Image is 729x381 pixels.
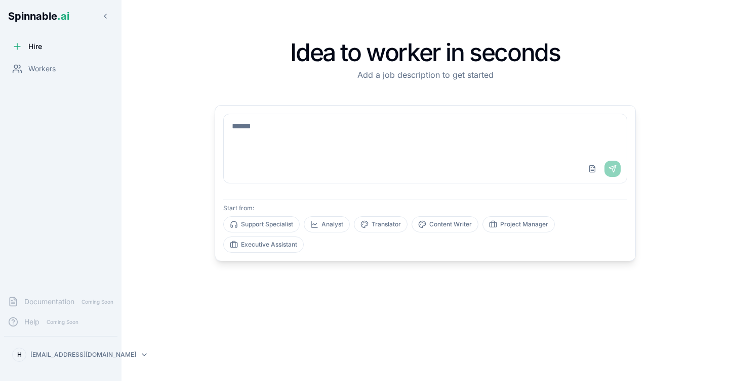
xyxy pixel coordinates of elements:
span: Spinnable [8,10,69,22]
button: Executive Assistant [223,236,304,253]
button: Translator [354,216,408,232]
p: [EMAIL_ADDRESS][DOMAIN_NAME] [30,351,136,359]
button: Support Specialist [223,216,300,232]
span: Help [24,317,39,327]
button: Project Manager [482,216,555,232]
span: H [17,351,22,359]
p: Add a job description to get started [215,69,636,81]
h1: Idea to worker in seconds [215,40,636,65]
button: Content Writer [412,216,478,232]
span: Workers [28,64,56,74]
span: Coming Soon [44,317,82,327]
button: H[EMAIL_ADDRESS][DOMAIN_NAME] [8,345,113,365]
button: Analyst [304,216,350,232]
span: Documentation [24,297,74,307]
span: Hire [28,41,42,52]
span: Coming Soon [78,297,116,307]
p: Start from: [223,204,627,212]
span: .ai [57,10,69,22]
